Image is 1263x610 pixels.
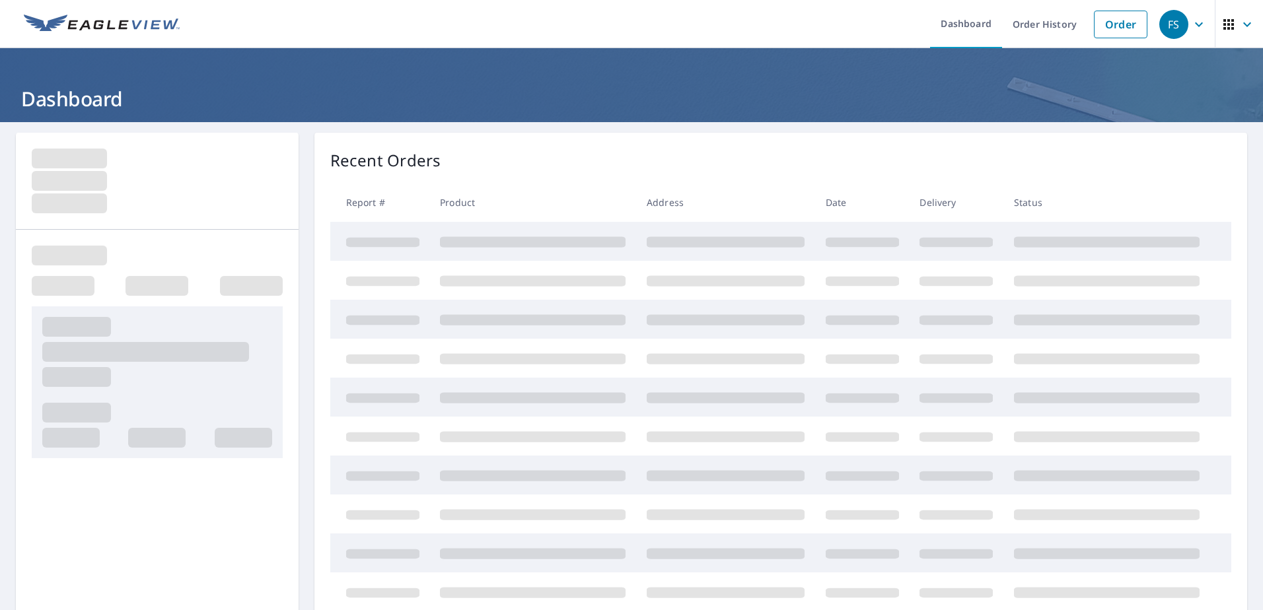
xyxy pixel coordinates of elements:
th: Status [1003,183,1210,222]
div: FS [1159,10,1188,39]
th: Report # [330,183,430,222]
p: Recent Orders [330,149,441,172]
th: Date [815,183,910,222]
th: Address [636,183,815,222]
th: Product [429,183,636,222]
h1: Dashboard [16,85,1247,112]
th: Delivery [909,183,1003,222]
img: EV Logo [24,15,180,34]
a: Order [1094,11,1147,38]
